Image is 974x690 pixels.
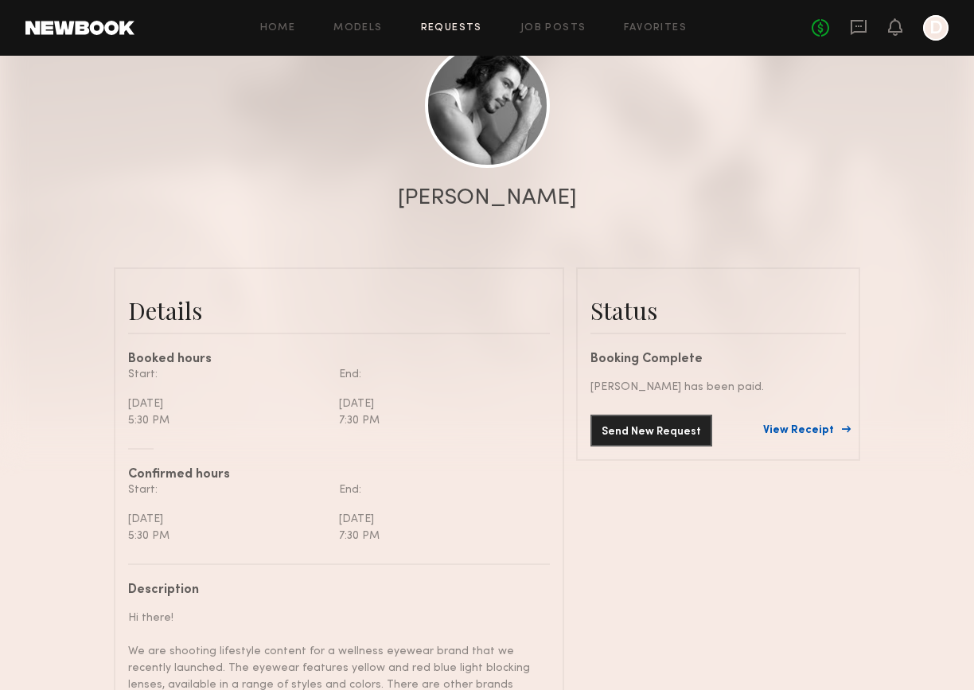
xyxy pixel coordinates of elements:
div: [DATE] [128,396,327,412]
div: Confirmed hours [128,469,550,481]
div: Start: [128,481,327,498]
div: Booking Complete [590,353,846,366]
div: [PERSON_NAME] [398,187,577,209]
div: [DATE] [128,511,327,528]
div: Details [128,294,550,326]
div: 7:30 PM [339,528,538,544]
div: [PERSON_NAME] has been paid. [590,379,846,396]
button: Send New Request [590,415,712,446]
a: D [923,15,949,41]
div: Start: [128,366,327,383]
a: Models [333,23,382,33]
div: Booked hours [128,353,550,366]
div: End: [339,366,538,383]
a: Favorites [624,23,687,33]
div: 5:30 PM [128,412,327,429]
a: Home [260,23,296,33]
a: Job Posts [520,23,586,33]
div: [DATE] [339,396,538,412]
a: Requests [421,23,482,33]
div: [DATE] [339,511,538,528]
div: 5:30 PM [128,528,327,544]
div: 7:30 PM [339,412,538,429]
div: Description [128,584,538,597]
a: View Receipt [763,425,846,436]
div: Status [590,294,846,326]
div: End: [339,481,538,498]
